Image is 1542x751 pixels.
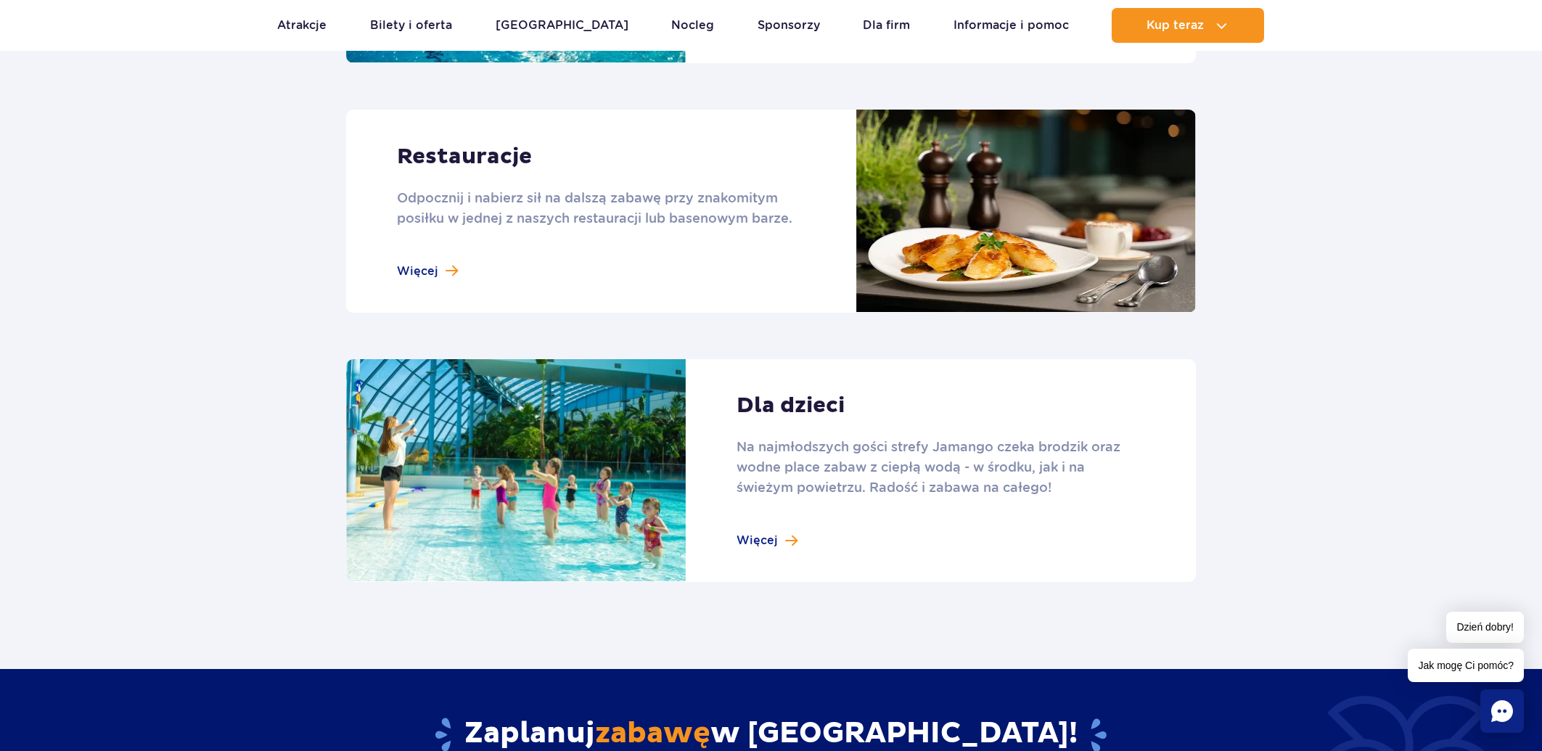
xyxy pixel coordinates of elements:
div: Chat [1480,689,1524,733]
span: Jak mogę Ci pomóc? [1408,649,1524,682]
a: [GEOGRAPHIC_DATA] [496,8,628,43]
a: Nocleg [671,8,714,43]
a: Dla firm [863,8,910,43]
button: Kup teraz [1112,8,1264,43]
span: Dzień dobry! [1446,612,1524,643]
a: Sponsorzy [758,8,820,43]
span: Kup teraz [1147,19,1204,32]
a: Bilety i oferta [370,8,452,43]
a: Informacje i pomoc [954,8,1069,43]
a: Atrakcje [278,8,327,43]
